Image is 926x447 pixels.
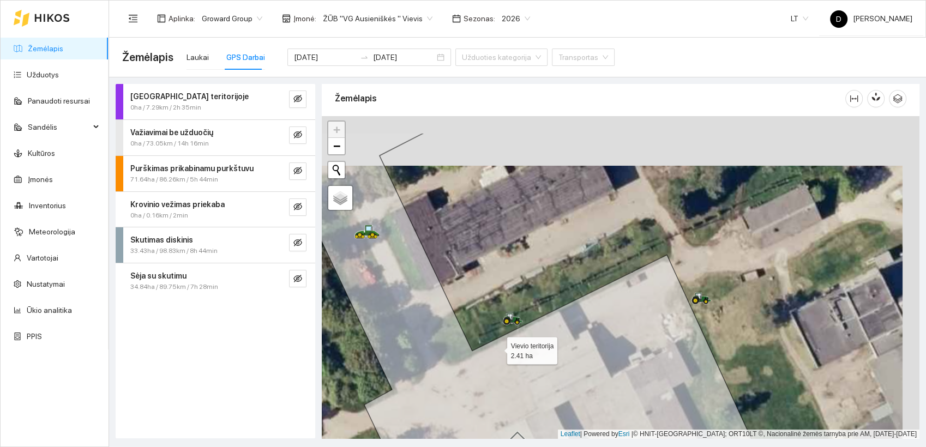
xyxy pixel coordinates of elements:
[130,210,188,221] span: 0ha / 0.16km / 2min
[293,274,302,285] span: eye-invisible
[27,70,59,79] a: Užduotys
[116,84,315,119] div: [GEOGRAPHIC_DATA] teritorijoje0ha / 7.29km / 2h 35mineye-invisible
[323,10,432,27] span: ŽŪB "VG Ausieniškės " Vievis
[845,90,863,107] button: column-width
[28,44,63,53] a: Žemėlapis
[130,128,213,137] strong: Važiavimai be užduočių
[122,8,144,29] button: menu-fold
[293,130,302,141] span: eye-invisible
[373,51,435,63] input: Pabaigos data
[293,166,302,177] span: eye-invisible
[128,14,138,23] span: menu-fold
[226,51,265,63] div: GPS Darbai
[632,430,633,438] span: |
[130,102,201,113] span: 0ha / 7.29km / 2h 35min
[360,53,369,62] span: swap-right
[289,162,306,180] button: eye-invisible
[202,10,262,27] span: Groward Group
[27,280,65,288] a: Nustatymai
[791,10,808,27] span: LT
[130,246,218,256] span: 33.43ha / 98.83km / 8h 44min
[157,14,166,23] span: layout
[335,83,845,114] div: Žemėlapis
[130,138,209,149] span: 0ha / 73.05km / 14h 16min
[130,235,193,244] strong: Skutimas diskinis
[187,51,209,63] div: Laukai
[122,49,173,66] span: Žemėlapis
[29,201,66,210] a: Inventorius
[289,234,306,251] button: eye-invisible
[130,282,218,292] span: 34.84ha / 89.75km / 7h 28min
[282,14,291,23] span: shop
[289,198,306,216] button: eye-invisible
[27,306,72,315] a: Ūkio analitika
[27,332,42,341] a: PPIS
[333,123,340,136] span: +
[502,10,530,27] span: 2026
[289,270,306,287] button: eye-invisible
[558,430,919,439] div: | Powered by © HNIT-[GEOGRAPHIC_DATA]; ORT10LT ©, Nacionalinė žemės tarnyba prie AM, [DATE]-[DATE]
[116,263,315,299] div: Sėja su skutimu34.84ha / 89.75km / 7h 28mineye-invisible
[169,13,195,25] span: Aplinka :
[116,227,315,263] div: Skutimas diskinis33.43ha / 98.83km / 8h 44mineye-invisible
[29,227,75,236] a: Meteorologija
[464,13,495,25] span: Sezonas :
[328,122,345,138] a: Zoom in
[28,175,53,184] a: Įmonės
[328,186,352,210] a: Layers
[333,139,340,153] span: −
[289,90,306,108] button: eye-invisible
[561,430,580,438] a: Leaflet
[360,53,369,62] span: to
[130,164,254,173] strong: Purškimas prikabinamu purkštuvu
[294,51,356,63] input: Pradžios data
[130,271,187,280] strong: Sėja su skutimu
[130,200,225,209] strong: Krovinio vežimas priekaba
[293,238,302,249] span: eye-invisible
[28,116,90,138] span: Sandėlis
[116,156,315,191] div: Purškimas prikabinamu purkštuvu71.64ha / 86.26km / 5h 44mineye-invisible
[28,149,55,158] a: Kultūros
[130,92,249,101] strong: [GEOGRAPHIC_DATA] teritorijoje
[328,162,345,178] button: Initiate a new search
[618,430,630,438] a: Esri
[293,202,302,213] span: eye-invisible
[293,94,302,105] span: eye-invisible
[130,174,218,185] span: 71.64ha / 86.26km / 5h 44min
[116,120,315,155] div: Važiavimai be užduočių0ha / 73.05km / 14h 16mineye-invisible
[328,138,345,154] a: Zoom out
[28,96,90,105] a: Panaudoti resursai
[27,253,58,262] a: Vartotojai
[846,94,862,103] span: column-width
[116,192,315,227] div: Krovinio vežimas priekaba0ha / 0.16km / 2mineye-invisible
[293,13,316,25] span: Įmonė :
[830,14,912,23] span: [PERSON_NAME]
[452,14,461,23] span: calendar
[836,10,841,28] span: D
[289,126,306,144] button: eye-invisible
